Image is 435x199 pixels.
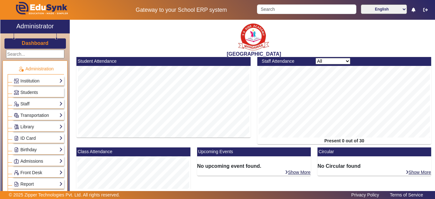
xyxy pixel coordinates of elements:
mat-card-header: Student Attendance [76,57,251,66]
h5: Gateway to your School ERP system [112,7,251,13]
h3: Dashboard [22,40,48,46]
a: Show More [405,169,431,175]
h2: Administrator [16,22,54,30]
h6: No upcoming event found. [197,163,311,169]
a: Administrator [0,20,70,33]
input: Search... [6,50,64,59]
img: Administration.png [18,66,24,72]
p: © 2025 Zipper Technologies Pvt. Ltd. All rights reserved. [9,192,120,198]
span: Students [20,90,38,95]
input: Search [257,4,356,14]
img: b9104f0a-387a-4379-b368-ffa933cda262 [238,21,270,51]
a: Terms of Service [387,191,426,199]
a: Show More [285,169,311,175]
div: Present 0 out of 30 [257,138,431,144]
p: Administration [8,66,64,72]
mat-card-header: Circular [317,147,431,156]
a: Privacy Policy [348,191,382,199]
mat-card-header: Upcoming Events [197,147,311,156]
div: Staff Attendance [258,58,312,65]
mat-card-header: Class Attendance [76,147,190,156]
img: Students.png [14,90,19,95]
a: Dashboard [21,40,49,47]
a: Students [14,89,63,96]
h2: [GEOGRAPHIC_DATA] [73,51,435,57]
h6: No Circular found [317,163,431,169]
